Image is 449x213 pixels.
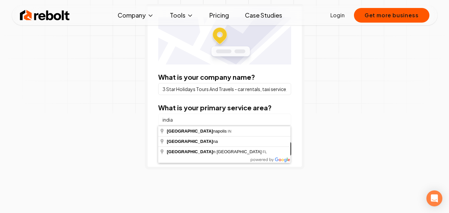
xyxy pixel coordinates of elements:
span: [GEOGRAPHIC_DATA] [167,129,213,134]
span: [GEOGRAPHIC_DATA] [167,139,213,144]
span: na [167,139,219,144]
span: FL [263,150,267,154]
span: [GEOGRAPHIC_DATA] [167,149,213,154]
input: Company Name [158,83,291,95]
span: napolis [167,129,228,134]
span: IN [228,129,231,133]
a: Pricing [204,9,234,22]
button: Get more business [354,8,429,23]
img: Location map [158,17,291,64]
button: Company [112,9,159,22]
a: Login [330,11,345,19]
label: What is your primary service area? [158,103,272,112]
label: What is your company name? [158,73,255,81]
span: n [GEOGRAPHIC_DATA] [167,149,263,154]
input: City or county or neighborhood [158,114,291,126]
button: Tools [165,9,199,22]
a: Case Studies [240,9,287,22]
div: Open Intercom Messenger [426,190,442,206]
img: Rebolt Logo [20,9,70,22]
